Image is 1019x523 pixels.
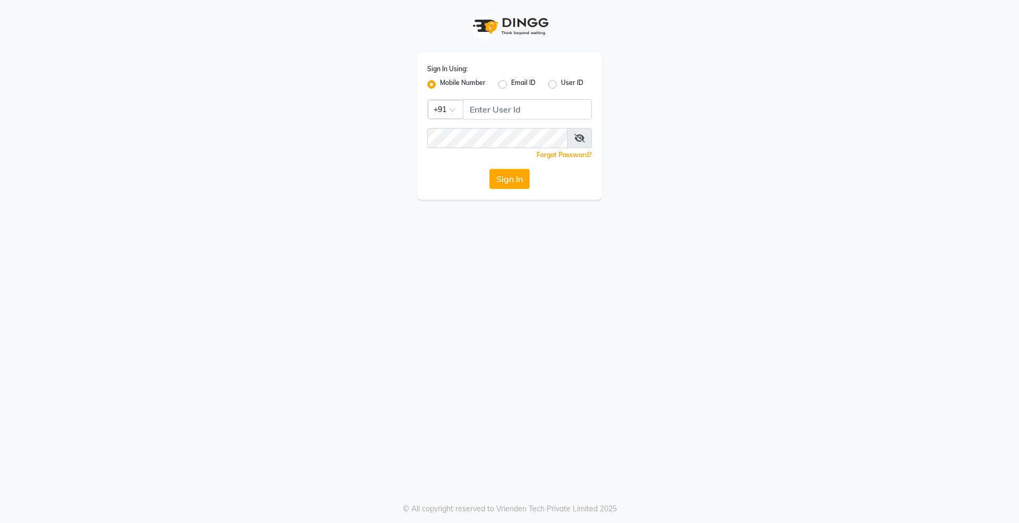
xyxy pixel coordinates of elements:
label: Email ID [511,78,536,91]
img: logo1.svg [467,11,552,42]
a: Forgot Password? [537,151,592,159]
label: Mobile Number [440,78,486,91]
button: Sign In [489,169,530,189]
label: Sign In Using: [427,64,468,74]
input: Username [427,128,568,148]
label: User ID [561,78,583,91]
input: Username [463,99,592,119]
